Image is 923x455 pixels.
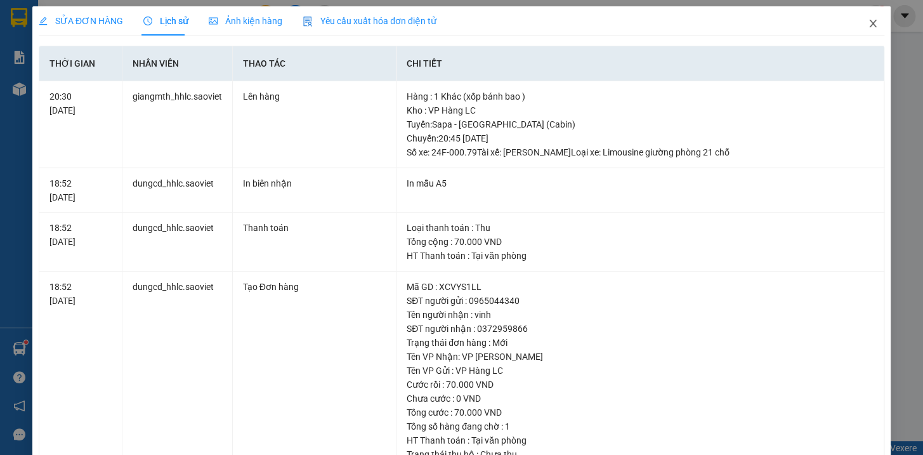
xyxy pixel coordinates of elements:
div: 18:52 [DATE] [49,280,112,308]
div: Tên người nhận : vinh [407,308,874,322]
div: SĐT người nhận : 0372959866 [407,322,874,336]
div: Loại thanh toán : Thu [407,221,874,235]
div: Tổng cước : 70.000 VND [407,406,874,419]
div: Mã GD : XCVYS1LL [407,280,874,294]
div: Tạo Đơn hàng [243,280,386,294]
div: 18:52 [DATE] [49,176,112,204]
div: Chưa cước : 0 VND [407,392,874,406]
button: Close [855,6,891,42]
span: close [868,18,878,29]
span: Lịch sử [143,16,188,26]
span: Ảnh kiện hàng [209,16,282,26]
div: HT Thanh toán : Tại văn phòng [407,433,874,447]
td: dungcd_hhlc.saoviet [122,168,233,213]
div: Tổng số hàng đang chờ : 1 [407,419,874,433]
div: Hàng : 1 Khác (xốp bánh bao ) [407,89,874,103]
th: Thời gian [39,46,122,81]
div: Trạng thái đơn hàng : Mới [407,336,874,350]
div: Tên VP Nhận: VP [PERSON_NAME] [407,350,874,364]
div: Lên hàng [243,89,386,103]
th: Chi tiết [396,46,884,81]
th: Nhân viên [122,46,233,81]
span: edit [39,16,48,25]
div: In biên nhận [243,176,386,190]
div: Tên VP Gửi : VP Hàng LC [407,364,874,378]
div: 20:30 [DATE] [49,89,112,117]
td: giangmth_hhlc.saoviet [122,81,233,168]
div: Tuyến : Sapa - [GEOGRAPHIC_DATA] (Cabin) Chuyến: 20:45 [DATE] Số xe: 24F-000.79 Tài xế: [PERSON_N... [407,117,874,159]
td: dungcd_hhlc.saoviet [122,213,233,272]
div: SĐT người gửi : 0965044340 [407,294,874,308]
div: Kho : VP Hàng LC [407,103,874,117]
img: icon [303,16,313,27]
div: Cước rồi : 70.000 VND [407,378,874,392]
div: 18:52 [DATE] [49,221,112,249]
span: picture [209,16,218,25]
div: Tổng cộng : 70.000 VND [407,235,874,249]
div: In mẫu A5 [407,176,874,190]
span: clock-circle [143,16,152,25]
span: Yêu cầu xuất hóa đơn điện tử [303,16,436,26]
div: Thanh toán [243,221,386,235]
span: SỬA ĐƠN HÀNG [39,16,123,26]
th: Thao tác [233,46,396,81]
div: HT Thanh toán : Tại văn phòng [407,249,874,263]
